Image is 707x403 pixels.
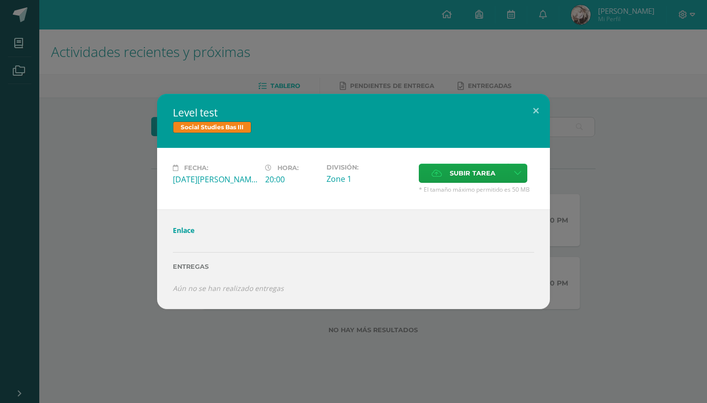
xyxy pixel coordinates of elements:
[173,284,284,293] i: Aún no se han realizado entregas
[173,263,534,270] label: Entregas
[277,164,299,172] span: Hora:
[184,164,208,172] span: Fecha:
[522,94,550,127] button: Close (Esc)
[265,174,319,185] div: 20:00
[419,185,534,194] span: * El tamaño máximo permitido es 50 MB
[173,174,257,185] div: [DATE][PERSON_NAME]
[173,106,534,119] h2: Level test
[173,226,194,235] a: Enlace
[326,164,411,171] label: División:
[450,164,495,182] span: Subir tarea
[173,121,251,133] span: Social Studies Bas III
[326,173,411,184] div: Zone 1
